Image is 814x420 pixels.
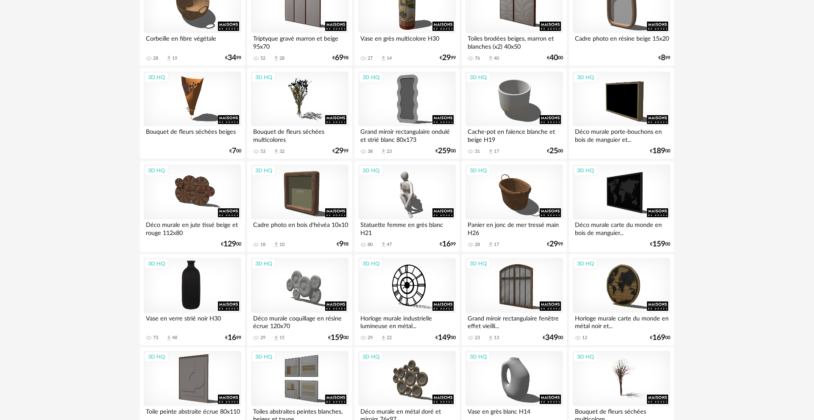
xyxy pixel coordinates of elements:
[247,254,352,345] a: 3D HQ Déco murale coquillage en résine écrue 120x70 29 Download icon 15 €15900
[475,242,480,248] div: 28
[144,126,241,143] div: Bouquet de fleurs séchées beiges
[358,33,456,50] div: Vase en grès multicolore H30
[652,241,665,247] span: 159
[354,254,460,345] a: 3D HQ Horloge murale industrielle lumineuse en métal... 29 Download icon 22 €14900
[569,161,674,252] a: 3D HQ Déco murale carte du monde en bois de manguier... €15900
[166,55,172,61] span: Download icon
[573,72,598,83] div: 3D HQ
[273,55,279,61] span: Download icon
[251,33,348,50] div: Triptyque gravé marron et beige 95x70
[440,241,456,247] div: € 99
[260,55,265,61] div: 52
[144,72,169,83] div: 3D HQ
[251,165,276,176] div: 3D HQ
[569,254,674,345] a: 3D HQ Horloge murale carte du monde en métal noir et... 12 €16900
[273,241,279,248] span: Download icon
[549,241,558,247] span: 29
[358,219,456,236] div: Statuette femme en grès blanc H21
[247,161,352,252] a: 3D HQ Cadre photo en bois d'hévéa 10x10 18 Download icon 10 €998
[228,55,236,61] span: 34
[462,68,567,159] a: 3D HQ Cache-pot en faïence blanche et beige H19 31 Download icon 17 €2500
[488,55,494,61] span: Download icon
[442,241,451,247] span: 16
[462,254,567,345] a: 3D HQ Grand miroir rectangulaire fenêtre effet vieilli... 23 Download icon 13 €34900
[573,219,670,236] div: Déco murale carte du monde en bois de manguier...
[466,72,491,83] div: 3D HQ
[251,126,348,143] div: Bouquet de fleurs séchées multicolores
[359,258,383,269] div: 3D HQ
[387,242,392,248] div: 47
[650,148,670,154] div: € 00
[380,335,387,341] span: Download icon
[251,313,348,330] div: Déco murale coquillage en résine écrue 120x70
[573,351,598,362] div: 3D HQ
[494,335,499,341] div: 13
[328,335,348,341] div: € 00
[172,335,177,341] div: 48
[358,126,456,143] div: Grand miroir rectangulaire ondulé et strié blanc 80x173
[466,165,491,176] div: 3D HQ
[332,55,348,61] div: € 98
[380,148,387,155] span: Download icon
[279,55,284,61] div: 28
[359,165,383,176] div: 3D HQ
[368,149,373,155] div: 38
[547,241,563,247] div: € 99
[661,55,665,61] span: 8
[549,148,558,154] span: 25
[387,55,392,61] div: 14
[251,351,276,362] div: 3D HQ
[494,55,499,61] div: 40
[438,148,451,154] span: 259
[488,148,494,155] span: Download icon
[358,313,456,330] div: Horloge murale industrielle lumineuse en métal...
[488,335,494,341] span: Download icon
[337,241,348,247] div: € 98
[279,149,284,155] div: 32
[488,241,494,248] span: Download icon
[440,55,456,61] div: € 99
[228,335,236,341] span: 16
[273,335,279,341] span: Download icon
[569,68,674,159] a: 3D HQ Déco murale porte-bouchons en bois de manguier et... €18900
[466,351,491,362] div: 3D HQ
[247,68,352,159] a: 3D HQ Bouquet de fleurs séchées multicolores 53 Download icon 32 €2999
[368,242,373,248] div: 80
[273,148,279,155] span: Download icon
[260,335,265,341] div: 29
[435,148,456,154] div: € 00
[368,55,373,61] div: 27
[144,219,241,236] div: Déco murale en jute tissé beige et rouge 112x80
[260,242,265,248] div: 18
[140,254,245,345] a: 3D HQ Vase en verre strié noir H30 73 Download icon 48 €1699
[172,55,177,61] div: 19
[658,55,670,61] div: € 99
[335,148,343,154] span: 29
[582,335,587,341] div: 12
[251,72,276,83] div: 3D HQ
[359,72,383,83] div: 3D HQ
[494,149,499,155] div: 17
[144,258,169,269] div: 3D HQ
[144,33,241,50] div: Corbeille en fibre végétale
[354,161,460,252] a: 3D HQ Statuette femme en grès blanc H21 80 Download icon 47 €1699
[573,258,598,269] div: 3D HQ
[229,148,241,154] div: € 00
[652,335,665,341] span: 169
[279,242,284,248] div: 10
[153,335,158,341] div: 73
[251,219,348,236] div: Cadre photo en bois d'hévéa 10x10
[466,126,563,143] div: Cache-pot en faïence blanche et beige H19
[573,165,598,176] div: 3D HQ
[466,313,563,330] div: Grand miroir rectangulaire fenêtre effet vieilli...
[435,335,456,341] div: € 00
[547,55,563,61] div: € 00
[279,335,284,341] div: 15
[166,335,172,341] span: Download icon
[543,335,563,341] div: € 00
[260,149,265,155] div: 53
[368,335,373,341] div: 29
[140,161,245,252] a: 3D HQ Déco murale en jute tissé beige et rouge 112x80 €12900
[545,335,558,341] span: 349
[339,241,343,247] span: 9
